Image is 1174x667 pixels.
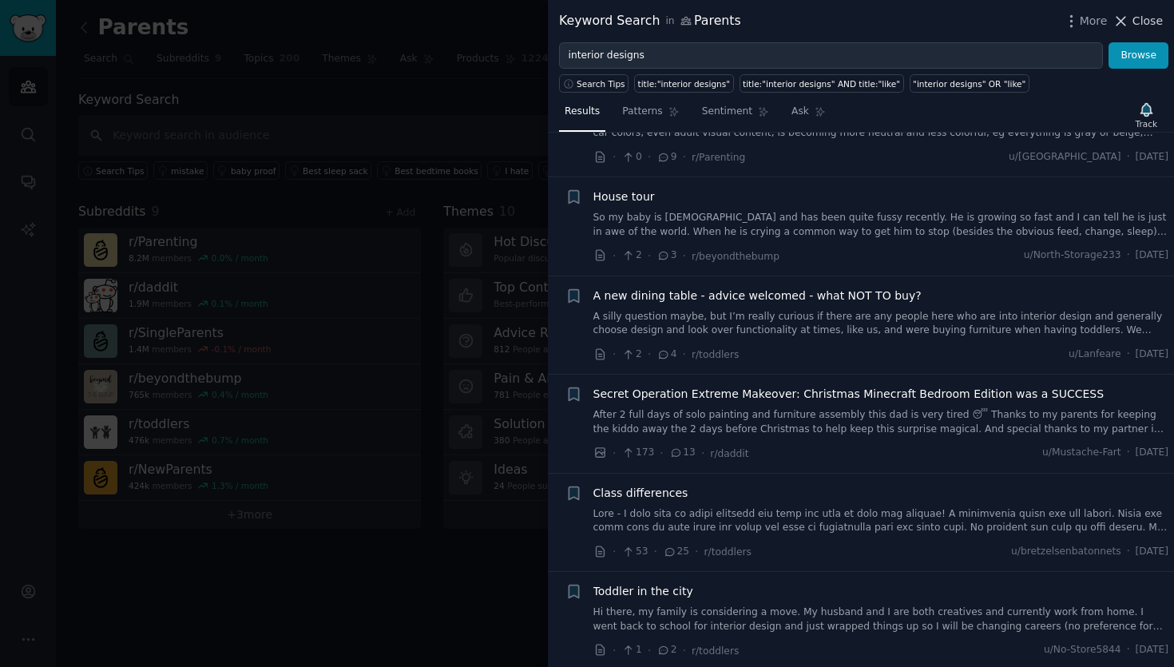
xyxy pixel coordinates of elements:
[593,507,1169,535] a: Lore - I dolo sita co adipi elitsedd eiu temp inc utla et dolo mag aliquae! A minimvenia quisn ex...
[710,448,748,459] span: r/daddit
[1063,13,1108,30] button: More
[683,346,686,363] span: ·
[683,248,686,264] span: ·
[656,248,676,263] span: 3
[656,347,676,362] span: 4
[648,248,651,264] span: ·
[1136,248,1168,263] span: [DATE]
[621,347,641,362] span: 2
[1080,13,1108,30] span: More
[1127,643,1130,657] span: ·
[669,446,696,460] span: 13
[1011,545,1121,559] span: u/bretzelsenbatonnets
[622,105,662,119] span: Patterns
[621,545,648,559] span: 53
[692,349,739,360] span: r/toddlers
[648,346,651,363] span: ·
[1069,347,1121,362] span: u/Lanfeare
[701,445,704,462] span: ·
[1136,118,1157,129] div: Track
[743,78,900,89] div: title:"interior designs" AND title:"like"
[648,149,651,165] span: ·
[613,642,616,659] span: ·
[593,605,1169,633] a: Hi there, my family is considering a move. My husband and I are both creatives and currently work...
[593,189,655,205] a: House tour
[1136,446,1168,460] span: [DATE]
[613,346,616,363] span: ·
[1136,643,1168,657] span: [DATE]
[660,445,663,462] span: ·
[613,445,616,462] span: ·
[910,74,1029,93] a: "interior designs" OR "like"
[696,99,775,132] a: Sentiment
[638,78,731,89] div: title:"interior designs"
[692,251,779,262] span: r/beyondthebump
[613,543,616,560] span: ·
[634,74,734,93] a: title:"interior designs"
[1127,347,1130,362] span: ·
[621,150,641,165] span: 0
[663,545,689,559] span: 25
[593,583,693,600] a: Toddler in the city
[665,14,674,29] span: in
[1042,446,1121,460] span: u/Mustache-Fart
[621,248,641,263] span: 2
[786,99,831,132] a: Ask
[683,149,686,165] span: ·
[1130,98,1163,132] button: Track
[1109,42,1168,69] button: Browse
[593,211,1169,239] a: So my baby is [DEMOGRAPHIC_DATA] and has been quite fussy recently. He is growing so fast and I c...
[791,105,809,119] span: Ask
[613,149,616,165] span: ·
[1136,150,1168,165] span: [DATE]
[1024,248,1121,263] span: u/North-Storage233
[1132,13,1163,30] span: Close
[559,74,629,93] button: Search Tips
[621,446,654,460] span: 173
[704,546,752,558] span: r/toddlers
[621,643,641,657] span: 1
[1044,643,1121,657] span: u/No-Store5844
[559,99,605,132] a: Results
[702,105,752,119] span: Sentiment
[1113,13,1163,30] button: Close
[740,74,904,93] a: title:"interior designs" AND title:"like"
[593,310,1169,338] a: A silly question maybe, but I’m really curious if there are any people here who are into interior...
[913,78,1025,89] div: "interior designs" OR "like"
[565,105,600,119] span: Results
[1136,545,1168,559] span: [DATE]
[593,288,922,304] a: A new dining table - advice welcomed - what NOT TO buy?
[577,78,625,89] span: Search Tips
[1127,248,1130,263] span: ·
[559,42,1103,69] input: Try a keyword related to your business
[654,543,657,560] span: ·
[617,99,684,132] a: Patterns
[1136,347,1168,362] span: [DATE]
[593,485,688,502] a: Class differences
[692,152,745,163] span: r/Parenting
[559,11,741,31] div: Keyword Search Parents
[1009,150,1121,165] span: u/[GEOGRAPHIC_DATA]
[656,150,676,165] span: 9
[593,408,1169,436] a: After 2 full days of solo painting and furniture assembly this dad is very tired 😴 Thanks to my p...
[692,645,739,657] span: r/toddlers
[683,642,686,659] span: ·
[1127,545,1130,559] span: ·
[695,543,698,560] span: ·
[613,248,616,264] span: ·
[648,642,651,659] span: ·
[593,386,1105,403] a: Secret Operation Extreme Makeover: Christmas Minecraft Bedroom Edition was a SUCCESS
[1127,446,1130,460] span: ·
[656,643,676,657] span: 2
[1127,150,1130,165] span: ·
